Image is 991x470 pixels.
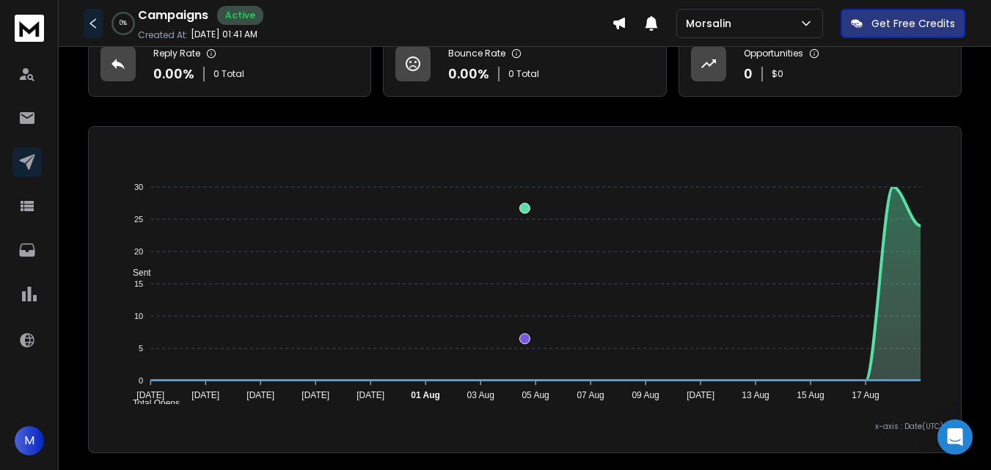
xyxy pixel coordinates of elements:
span: Total Opens [122,398,180,408]
button: M [15,426,44,455]
tspan: 07 Aug [577,390,604,400]
p: Get Free Credits [871,16,955,31]
button: Get Free Credits [841,9,965,38]
tspan: [DATE] [191,390,219,400]
a: Bounce Rate0.00%0 Total [383,34,666,97]
p: Created At: [138,29,188,41]
tspan: 15 Aug [797,390,824,400]
div: Active [217,6,263,25]
tspan: 10 [134,312,143,320]
tspan: 25 [134,215,143,224]
p: 0.00 % [153,64,194,84]
tspan: [DATE] [301,390,329,400]
tspan: 5 [139,344,143,353]
p: 0.00 % [448,64,489,84]
tspan: 05 Aug [522,390,549,400]
p: 0 Total [508,68,539,80]
tspan: 01 Aug [411,390,440,400]
tspan: 17 Aug [852,390,879,400]
p: 0 Total [213,68,244,80]
tspan: 0 [139,376,143,385]
tspan: 13 Aug [742,390,769,400]
tspan: 20 [134,247,143,256]
tspan: 03 Aug [467,390,494,400]
p: Morsalin [686,16,737,31]
p: Opportunities [744,48,803,59]
h1: Campaigns [138,7,208,24]
tspan: [DATE] [246,390,274,400]
img: logo [15,15,44,42]
div: Open Intercom Messenger [937,419,973,455]
a: Reply Rate0.00%0 Total [88,34,371,97]
tspan: 30 [134,183,143,191]
p: 0 % [120,19,127,28]
p: [DATE] 01:41 AM [191,29,257,40]
p: Bounce Rate [448,48,505,59]
span: Sent [122,268,151,278]
a: Opportunities0$0 [679,34,962,97]
p: 0 [744,64,753,84]
tspan: [DATE] [136,390,164,400]
tspan: [DATE] [687,390,714,400]
p: Reply Rate [153,48,200,59]
tspan: [DATE] [356,390,384,400]
tspan: 09 Aug [632,390,659,400]
tspan: 15 [134,279,143,288]
p: $ 0 [772,68,783,80]
p: x-axis : Date(UTC) [100,421,949,432]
